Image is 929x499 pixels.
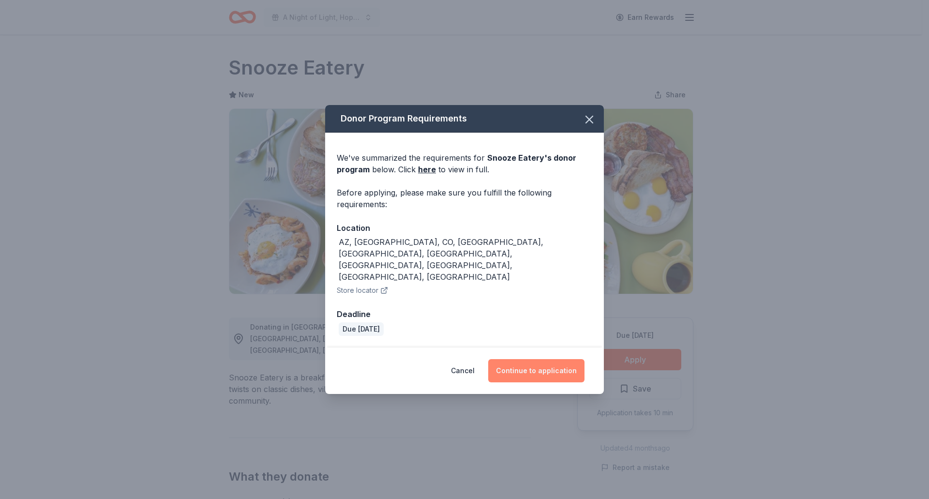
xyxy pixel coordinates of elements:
[337,285,388,296] button: Store locator
[339,236,592,283] div: AZ, [GEOGRAPHIC_DATA], CO, [GEOGRAPHIC_DATA], [GEOGRAPHIC_DATA], [GEOGRAPHIC_DATA], [GEOGRAPHIC_D...
[337,308,592,320] div: Deadline
[337,187,592,210] div: Before applying, please make sure you fulfill the following requirements:
[325,105,604,133] div: Donor Program Requirements
[418,164,436,175] a: here
[451,359,475,382] button: Cancel
[337,222,592,234] div: Location
[337,152,592,175] div: We've summarized the requirements for below. Click to view in full.
[339,322,384,336] div: Due [DATE]
[488,359,584,382] button: Continue to application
